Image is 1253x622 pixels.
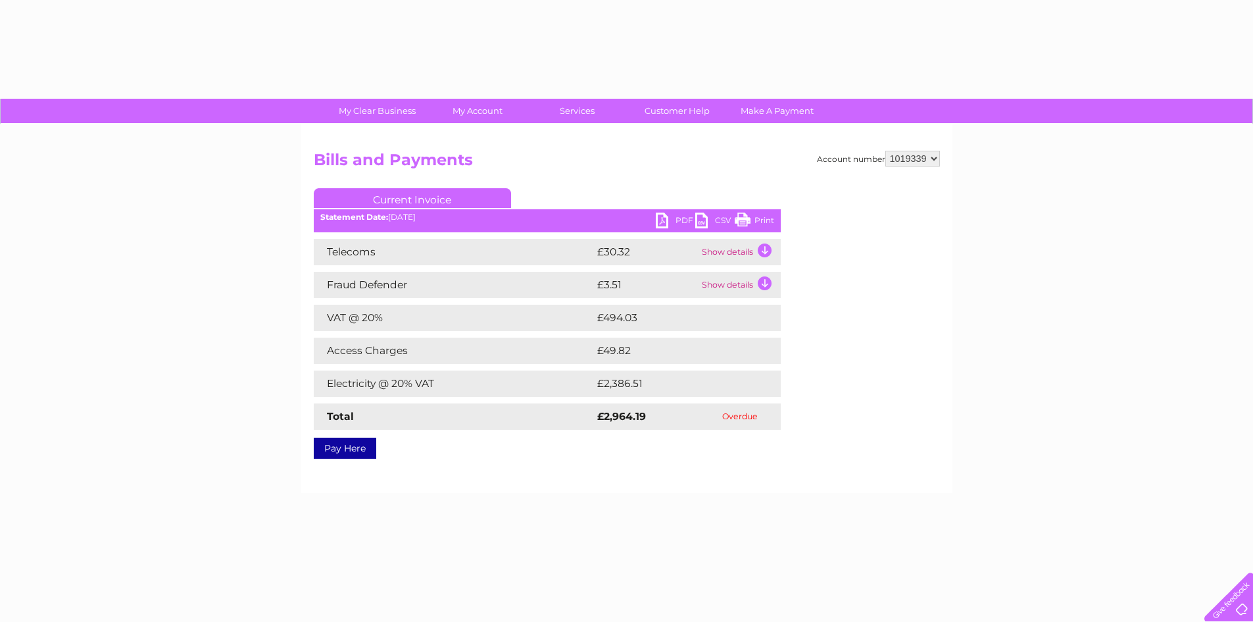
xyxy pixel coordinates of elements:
[594,239,699,265] td: £30.32
[314,272,594,298] td: Fraud Defender
[735,213,774,232] a: Print
[699,272,781,298] td: Show details
[314,305,594,331] td: VAT @ 20%
[656,213,695,232] a: PDF
[314,213,781,222] div: [DATE]
[723,99,831,123] a: Make A Payment
[314,371,594,397] td: Electricity @ 20% VAT
[700,403,781,430] td: Overdue
[594,371,760,397] td: £2,386.51
[594,338,754,364] td: £49.82
[597,410,646,423] strong: £2,964.19
[594,272,699,298] td: £3.51
[320,212,388,222] b: Statement Date:
[314,151,940,176] h2: Bills and Payments
[314,338,594,364] td: Access Charges
[817,151,940,167] div: Account number
[327,410,354,423] strong: Total
[699,239,781,265] td: Show details
[594,305,758,331] td: £494.03
[423,99,531,123] a: My Account
[623,99,731,123] a: Customer Help
[695,213,735,232] a: CSV
[523,99,631,123] a: Services
[323,99,431,123] a: My Clear Business
[314,438,376,459] a: Pay Here
[314,239,594,265] td: Telecoms
[314,188,511,208] a: Current Invoice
